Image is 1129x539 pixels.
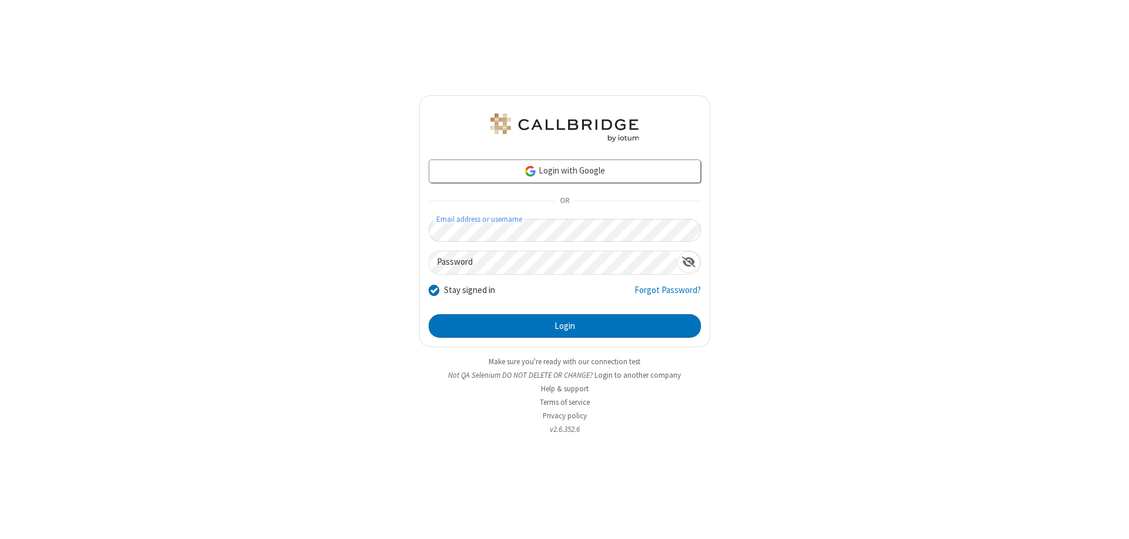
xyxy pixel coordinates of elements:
button: Login to another company [594,370,681,381]
a: Login with Google [429,159,701,183]
li: Not QA Selenium DO NOT DELETE OR CHANGE? [419,370,710,381]
a: Make sure you're ready with our connection test [489,357,640,367]
span: OR [555,193,574,209]
a: Help & support [541,384,589,394]
div: Show password [677,251,700,273]
label: Stay signed in [444,284,495,297]
a: Privacy policy [543,411,587,421]
img: QA Selenium DO NOT DELETE OR CHANGE [488,114,641,142]
img: google-icon.png [524,165,537,178]
input: Email address or username [429,219,701,242]
a: Forgot Password? [634,284,701,306]
button: Login [429,314,701,338]
li: v2.6.352.6 [419,424,710,435]
a: Terms of service [540,397,590,407]
iframe: Chat [1100,508,1120,531]
input: Password [429,251,677,274]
